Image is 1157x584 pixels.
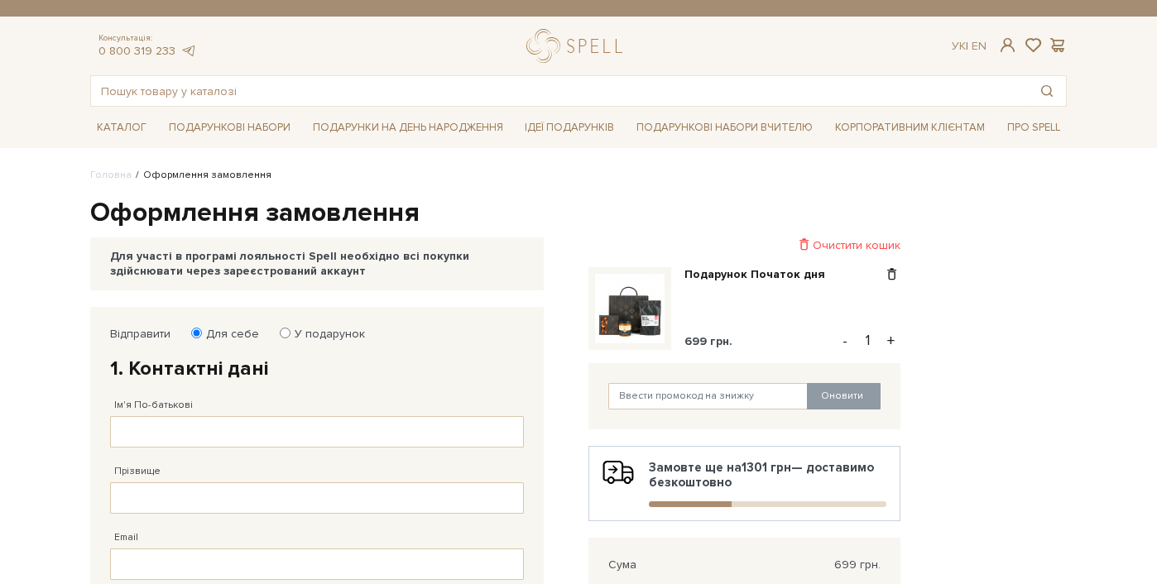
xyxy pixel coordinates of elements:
h1: Оформлення замовлення [90,196,1067,231]
button: + [881,328,900,353]
h2: 1. Контактні дані [110,356,524,381]
button: Пошук товару у каталозі [1028,76,1066,106]
div: Для участі в програмі лояльності Spell необхідно всі покупки здійснювати через зареєстрований акк... [110,249,524,279]
div: Ук [952,39,987,54]
div: Очистити кошик [588,237,900,253]
a: Подарунки на День народження [306,115,510,141]
span: 699 грн. [684,334,732,348]
li: Оформлення замовлення [132,168,271,183]
a: Подарункові набори [162,115,297,141]
input: У подарунок [280,328,290,338]
label: Прізвище [114,464,161,479]
a: telegram [180,44,196,58]
a: En [972,39,987,53]
button: - [837,328,853,353]
a: logo [526,29,630,63]
a: Ідеї подарунків [518,115,621,141]
a: Корпоративним клієнтам [828,115,991,141]
input: Пошук товару у каталозі [91,76,1028,106]
a: Про Spell [1001,115,1067,141]
a: Каталог [90,115,153,141]
b: 1301 грн [742,460,791,475]
a: Подарункові набори Вчителю [630,113,819,141]
input: Ввести промокод на знижку [608,383,809,409]
span: Консультація: [98,33,196,44]
a: Подарунок Початок дня [684,267,838,282]
input: Для себе [191,328,202,338]
label: Email [114,530,138,545]
span: | [966,39,968,53]
a: 0 800 319 233 [98,44,175,58]
button: Оновити [807,383,881,409]
label: Відправити [110,327,170,342]
label: У подарунок [284,327,365,342]
label: Ім'я По-батькові [114,398,193,413]
label: Для себе [195,327,259,342]
span: 699 грн. [834,558,881,572]
img: Подарунок Початок дня [595,274,665,343]
div: Замовте ще на — доставимо безкоштовно [603,460,886,507]
span: Сума [608,558,636,572]
a: Головна [90,169,132,181]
